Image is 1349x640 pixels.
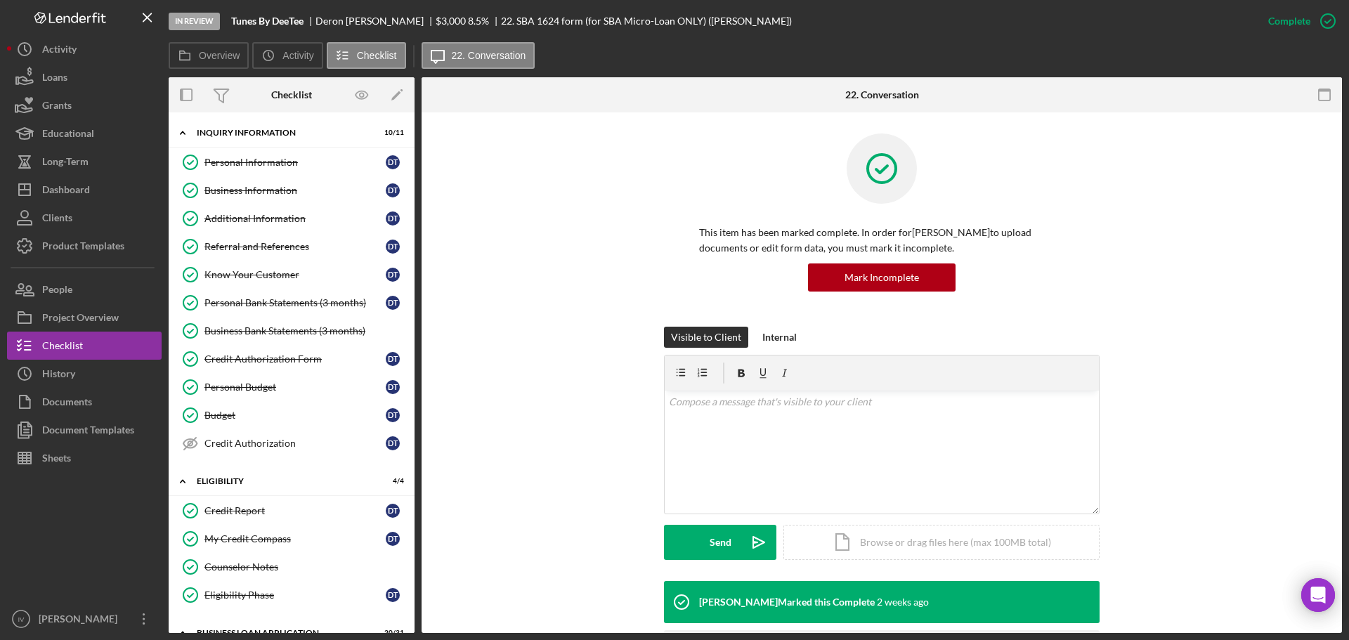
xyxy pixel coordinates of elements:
div: Credit Authorization [204,438,386,449]
div: Checklist [42,332,83,363]
a: Credit ReportDT [176,497,408,525]
div: In Review [169,13,220,30]
a: Educational [7,119,162,148]
div: INQUIRY INFORMATION [197,129,369,137]
div: Product Templates [42,232,124,263]
label: 22. Conversation [452,50,526,61]
div: D T [386,408,400,422]
div: Internal [762,327,797,348]
button: Document Templates [7,416,162,444]
div: People [42,275,72,307]
div: D T [386,588,400,602]
div: Dashboard [42,176,90,207]
button: Activity [252,42,322,69]
button: People [7,275,162,303]
button: Internal [755,327,804,348]
div: Project Overview [42,303,119,335]
a: Additional InformationDT [176,204,408,233]
div: Grants [42,91,72,123]
a: BudgetDT [176,401,408,429]
div: ELIGIBILITY [197,477,369,485]
button: Mark Incomplete [808,263,956,292]
button: Dashboard [7,176,162,204]
div: Documents [42,388,92,419]
div: Sheets [42,444,71,476]
button: IV[PERSON_NAME] [7,605,162,633]
div: Credit Report [204,505,386,516]
div: Send [710,525,731,560]
div: Referral and References [204,241,386,252]
div: D T [386,183,400,197]
div: Educational [42,119,94,151]
a: Personal BudgetDT [176,373,408,401]
button: Complete [1254,7,1342,35]
div: 20 / 31 [379,629,404,637]
div: Additional Information [204,213,386,224]
button: Long-Term [7,148,162,176]
p: This item has been marked complete. In order for [PERSON_NAME] to upload documents or edit form d... [699,225,1064,256]
div: D T [386,352,400,366]
div: Personal Budget [204,381,386,393]
a: Eligibility PhaseDT [176,581,408,609]
button: Documents [7,388,162,416]
div: Open Intercom Messenger [1301,578,1335,612]
button: Loans [7,63,162,91]
div: BUSINESS LOAN APPLICATION [197,629,369,637]
button: Project Overview [7,303,162,332]
button: History [7,360,162,388]
button: Sheets [7,444,162,472]
a: Referral and ReferencesDT [176,233,408,261]
button: Overview [169,42,249,69]
button: Product Templates [7,232,162,260]
div: D T [386,532,400,546]
a: Counselor Notes [176,553,408,581]
div: D T [386,296,400,310]
label: Checklist [357,50,397,61]
div: D T [386,380,400,394]
a: Credit Authorization FormDT [176,345,408,373]
a: Know Your CustomerDT [176,261,408,289]
button: Send [664,525,776,560]
div: 22. SBA 1624 form (for SBA Micro-Loan ONLY) ([PERSON_NAME]) [501,15,792,27]
button: Checklist [7,332,162,360]
div: My Credit Compass [204,533,386,544]
div: 22. Conversation [845,89,919,100]
button: Visible to Client [664,327,748,348]
div: Visible to Client [671,327,741,348]
div: 4 / 4 [379,477,404,485]
div: D T [386,268,400,282]
div: Long-Term [42,148,89,179]
a: Clients [7,204,162,232]
div: Loans [42,63,67,95]
div: Credit Authorization Form [204,353,386,365]
span: $3,000 [436,15,466,27]
div: Clients [42,204,72,235]
div: Mark Incomplete [845,263,919,292]
a: Personal InformationDT [176,148,408,176]
div: D T [386,436,400,450]
div: D T [386,504,400,518]
div: [PERSON_NAME] Marked this Complete [699,596,875,608]
div: Activity [42,35,77,67]
b: Tunes By DeeTee [231,15,304,27]
button: Checklist [327,42,406,69]
a: Credit AuthorizationDT [176,429,408,457]
button: 22. Conversation [422,42,535,69]
time: 2025-09-10 15:25 [877,596,929,608]
a: Personal Bank Statements (3 months)DT [176,289,408,317]
label: Activity [282,50,313,61]
button: Activity [7,35,162,63]
div: D T [386,155,400,169]
text: IV [18,615,25,623]
div: Know Your Customer [204,269,386,280]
